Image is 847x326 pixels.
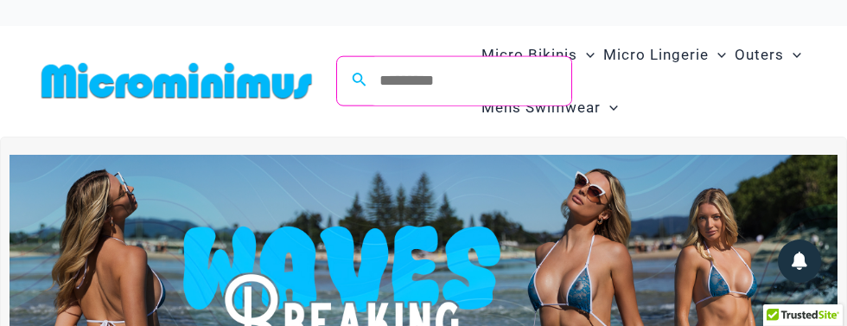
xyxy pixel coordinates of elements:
[709,33,726,77] span: Menu Toggle
[481,86,601,130] span: Mens Swimwear
[603,33,709,77] span: Micro Lingerie
[352,70,367,92] a: Search icon link
[784,33,801,77] span: Menu Toggle
[601,86,618,130] span: Menu Toggle
[35,61,319,100] img: MM SHOP LOGO FLAT
[577,33,595,77] span: Menu Toggle
[599,29,730,81] a: Micro LingerieMenu ToggleMenu Toggle
[477,29,599,81] a: Micro BikinisMenu ToggleMenu Toggle
[368,56,571,105] input: Search Submit
[730,29,806,81] a: OutersMenu ToggleMenu Toggle
[474,26,812,137] nav: Site Navigation
[477,81,622,134] a: Mens SwimwearMenu ToggleMenu Toggle
[481,33,577,77] span: Micro Bikinis
[735,33,784,77] span: Outers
